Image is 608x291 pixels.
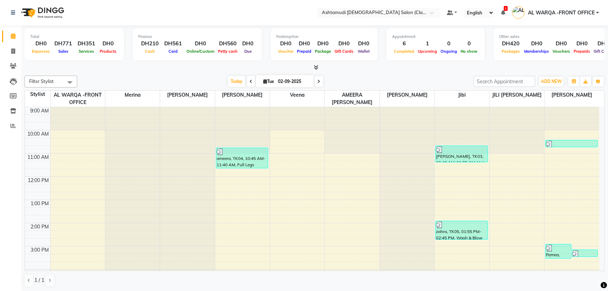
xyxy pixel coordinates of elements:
div: 12:00 PM [26,177,50,184]
div: 6 [392,40,416,48]
span: ADD NEW [541,79,562,84]
div: 0 [459,40,479,48]
span: AL WARQA -FRONT OFFICE [528,9,595,17]
div: DH0 [30,40,52,48]
span: 1 [504,6,508,11]
div: DH561 [161,40,185,48]
span: Merina [105,91,160,99]
span: Prepaid [295,49,313,54]
span: Veena [270,91,324,99]
span: [PERSON_NAME] [215,91,270,99]
div: DH0 [313,40,333,48]
div: 11:00 AM [26,154,50,161]
span: Sales [57,49,70,54]
div: DH0 [98,40,118,48]
div: Reem, TK06, 03:10 PM-03:30 PM, Eyebrow Threading [572,250,597,257]
div: busaina, TK02, 10:25 AM-10:45 AM, Eyebrow Threading [546,140,597,147]
button: ADD NEW [539,77,563,86]
span: Services [77,49,96,54]
div: 4:00 PM [29,270,50,277]
span: Package [313,49,333,54]
span: Upcoming [416,49,439,54]
div: 10:00 AM [26,130,50,138]
div: DH560 [216,40,239,48]
div: DH0 [185,40,216,48]
span: Due [243,49,253,54]
div: DH0 [333,40,355,48]
span: 1 / 1 [34,277,44,284]
span: Prepaids [572,49,592,54]
div: DH0 [551,40,572,48]
span: Ongoing [439,49,459,54]
span: Filter Stylist [29,78,54,84]
div: 3:00 PM [29,246,50,254]
input: Search Appointment [474,76,535,87]
div: DH771 [52,40,75,48]
div: Remea, TK07, 02:55 PM-03:35 PM, Half legs Waxing,Face Bleach/[PERSON_NAME] [546,244,571,258]
div: DH0 [276,40,295,48]
span: Jibi [435,91,489,99]
span: Wallet [356,49,371,54]
div: 1 [416,40,439,48]
a: 1 [501,9,505,16]
span: AL WARQA -FRONT OFFICE [51,91,105,107]
div: 9:00 AM [29,107,50,115]
span: Products [98,49,118,54]
span: Card [167,49,179,54]
div: DH0 [295,40,313,48]
div: DH0 [355,40,372,48]
div: ameera, TK04, 10:45 AM-11:40 AM, Full Legs Waxing,Brazilian Waxing [216,148,268,168]
span: Tue [262,79,276,84]
span: Expenses [30,49,52,54]
span: Memberships [522,49,551,54]
span: Voucher [276,49,295,54]
span: AMEERA [PERSON_NAME] [325,91,379,107]
input: 2025-09-02 [276,76,311,87]
div: 0 [439,40,459,48]
span: Completed [392,49,416,54]
span: Cash [143,49,157,54]
div: DH420 [499,40,522,48]
span: Today [228,76,245,87]
div: [PERSON_NAME], TK03, 10:40 AM-11:25 AM, Hair Trim With Wash [436,146,488,162]
div: DH210 [138,40,161,48]
span: JILI [PERSON_NAME] [490,91,544,99]
span: [PERSON_NAME] [380,91,434,99]
span: Packages [500,49,522,54]
div: DH0 [572,40,592,48]
span: No show [459,49,479,54]
span: Online/Custom [185,49,216,54]
div: Stylist [25,91,50,98]
span: [PERSON_NAME] [160,91,214,99]
span: Gift Cards [333,49,355,54]
span: [PERSON_NAME] [544,91,599,99]
div: DH0 [239,40,256,48]
div: DH351 [75,40,98,48]
div: Finance [138,34,256,40]
span: Vouchers [551,49,572,54]
img: logo [18,3,66,22]
div: 2:00 PM [29,223,50,231]
img: AL WARQA -FRONT OFFICE [512,6,524,19]
div: Appointment [392,34,479,40]
div: zahra, TK05, 01:55 PM-02:45 PM, Wash & Blow Dry - Medium hair [436,221,488,239]
div: 1:00 PM [29,200,50,207]
div: DH0 [522,40,551,48]
span: Petty cash [216,49,239,54]
div: Redemption [276,34,372,40]
div: Total [30,34,118,40]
